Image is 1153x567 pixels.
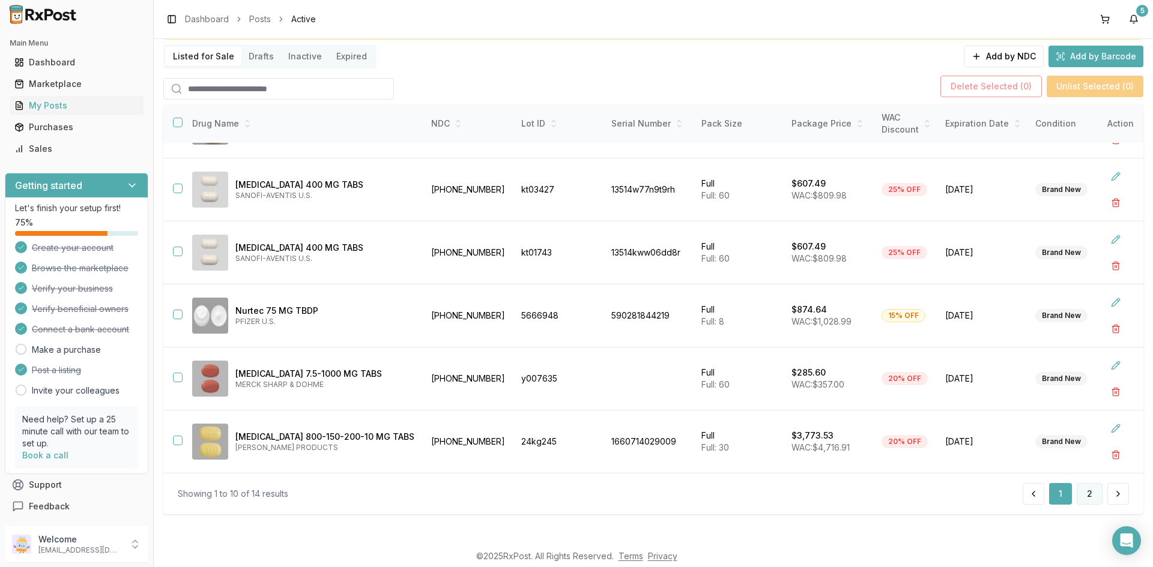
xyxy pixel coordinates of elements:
[1105,444,1127,466] button: Delete
[185,13,316,25] nav: breadcrumb
[1105,166,1127,187] button: Edit
[14,100,139,112] div: My Posts
[32,242,113,254] span: Create your account
[424,347,514,410] td: [PHONE_NUMBER]
[424,410,514,473] td: [PHONE_NUMBER]
[249,13,271,25] a: Posts
[701,379,730,389] span: Full: 60
[5,5,82,24] img: RxPost Logo
[514,410,604,473] td: 24kg245
[32,262,129,274] span: Browse the marketplace
[791,316,852,326] span: WAC: $1,028.99
[235,368,414,380] p: [MEDICAL_DATA] 7.5-1000 MG TABS
[235,242,414,254] p: [MEDICAL_DATA] 400 MG TABS
[791,253,847,263] span: WAC: $809.98
[235,179,414,191] p: [MEDICAL_DATA] 400 MG TABS
[5,474,148,496] button: Support
[1035,372,1088,385] div: Brand New
[329,47,374,66] button: Expired
[32,303,129,315] span: Verify beneficial owners
[5,53,148,72] button: Dashboard
[235,254,414,263] p: SANOFI-AVENTIS U.S.
[694,347,784,410] td: Full
[32,283,113,295] span: Verify your business
[648,551,677,561] a: Privacy
[882,112,931,136] div: WAC Discount
[1105,355,1127,376] button: Edit
[604,221,694,284] td: 13514kww06dd8r
[964,46,1044,67] button: Add by NDC
[694,158,784,221] td: Full
[15,202,138,214] p: Let's finish your setup first!
[1049,46,1143,67] button: Add by Barcode
[1105,229,1127,250] button: Edit
[235,443,414,452] p: [PERSON_NAME] PRODUCTS
[5,496,148,517] button: Feedback
[945,118,1021,130] div: Expiration Date
[1105,381,1127,403] button: Delete
[611,118,687,130] div: Serial Number
[701,442,729,452] span: Full: 30
[32,344,101,356] a: Make a purchase
[192,361,228,397] img: Segluromet 7.5-1000 MG TABS
[604,410,694,473] td: 1660714029009
[1098,104,1143,143] th: Action
[791,442,850,452] span: WAC: $4,716.91
[1105,418,1127,439] button: Edit
[514,284,604,347] td: 5666948
[10,138,144,160] a: Sales
[791,367,826,379] p: $285.60
[235,431,414,443] p: [MEDICAL_DATA] 800-150-200-10 MG TABS
[235,191,414,200] p: SANOFI-AVENTIS U.S.
[185,13,229,25] a: Dashboard
[694,221,784,284] td: Full
[38,533,122,545] p: Welcome
[192,298,228,334] img: Nurtec 75 MG TBDP
[1112,526,1141,555] div: Open Intercom Messenger
[431,118,507,130] div: NDC
[424,221,514,284] td: [PHONE_NUMBER]
[514,221,604,284] td: kt01743
[5,139,148,158] button: Sales
[15,217,33,229] span: 75 %
[32,385,120,397] a: Invite your colleagues
[1035,309,1088,322] div: Brand New
[514,158,604,221] td: kt03427
[14,56,139,68] div: Dashboard
[29,500,70,512] span: Feedback
[619,551,643,561] a: Terms
[791,304,827,316] p: $874.64
[694,104,784,143] th: Pack Size
[281,47,329,66] button: Inactive
[1077,483,1103,505] button: 2
[38,545,122,555] p: [EMAIL_ADDRESS][DOMAIN_NAME]
[10,73,144,95] a: Marketplace
[882,183,927,196] div: 25% OFF
[178,488,288,500] div: Showing 1 to 10 of 14 results
[882,246,927,259] div: 25% OFF
[694,410,784,473] td: Full
[791,379,844,389] span: WAC: $357.00
[22,413,131,449] p: Need help? Set up a 25 minute call with our team to set up.
[22,450,68,460] a: Book a call
[424,158,514,221] td: [PHONE_NUMBER]
[791,190,847,200] span: WAC: $809.98
[694,284,784,347] td: Full
[701,190,730,200] span: Full: 60
[791,118,867,130] div: Package Price
[12,535,31,554] img: User avatar
[1105,255,1127,277] button: Delete
[32,364,81,376] span: Post a listing
[1028,104,1118,143] th: Condition
[241,47,281,66] button: Drafts
[5,96,148,115] button: My Posts
[5,74,148,94] button: Marketplace
[192,118,414,130] div: Drug Name
[10,52,144,73] a: Dashboard
[521,118,597,130] div: Lot ID
[14,121,139,133] div: Purchases
[192,172,228,208] img: Multaq 400 MG TABS
[514,347,604,410] td: y007635
[15,178,82,193] h3: Getting started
